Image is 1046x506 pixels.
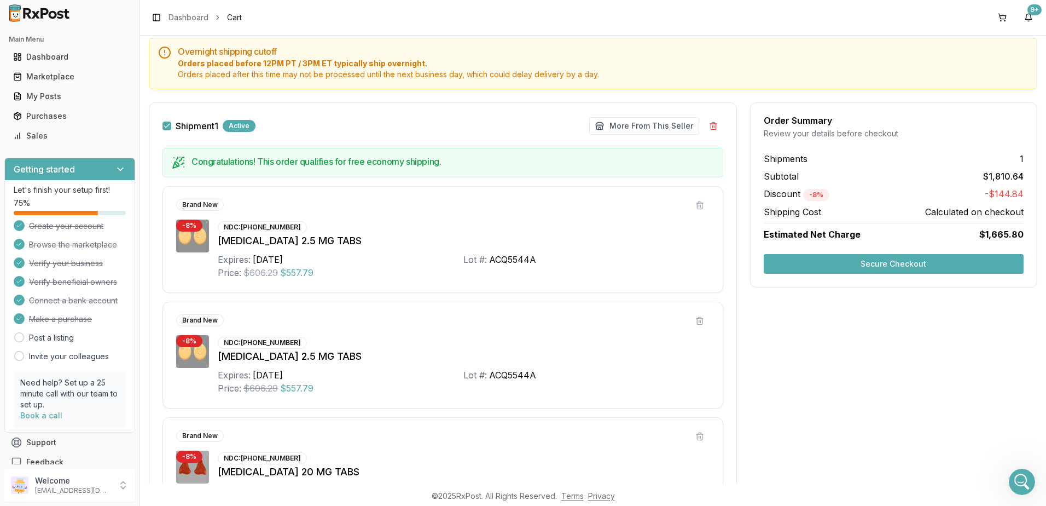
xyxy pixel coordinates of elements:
span: $606.29 [243,266,278,279]
div: ACQ5544A [489,253,536,266]
p: Active [53,14,75,25]
a: Privacy [588,491,615,501]
div: - 8 % [176,335,202,347]
div: [MEDICAL_DATA] 2.5 MG TABS [218,349,710,364]
div: NDC: [PHONE_NUMBER] [218,337,307,349]
div: I have a couple places going to get back to me [18,191,171,212]
div: do you have [MEDICAL_DATA] 10mg? [59,93,201,104]
textarea: Message… [9,336,210,354]
div: Purchases [13,111,126,122]
div: ok [192,158,201,169]
div: - 8 % [176,451,202,463]
div: Let me check for you! [18,36,101,47]
div: Active [223,120,255,132]
a: Terms [561,491,584,501]
div: I have a couple places going to get back to me [9,185,179,219]
button: 9+ [1020,9,1037,26]
div: Order Summary [764,116,1024,125]
div: ACQ5544A [489,369,536,382]
div: - 8 % [803,189,829,201]
a: Post a listing [29,332,74,343]
img: RxPost Logo [4,4,74,22]
div: NDC: [PHONE_NUMBER] [218,221,307,233]
div: Price: [218,382,241,395]
span: Feedback [26,457,63,468]
div: Expires: [218,253,251,266]
span: Make a purchase [29,314,92,325]
img: Xarelto 20 MG TABS [176,451,209,484]
span: 75 % [14,198,30,209]
div: Manuel says… [9,296,210,350]
div: [DATE] [253,253,283,266]
div: Dashboard [13,51,126,62]
a: Dashboard [9,47,131,67]
div: 9+ [1027,4,1042,15]
a: Invite your colleagues [29,351,109,362]
h5: Congratulations! This order qualifies for free economy shipping. [191,157,714,166]
button: Send a message… [188,354,205,372]
div: Lot #: [463,369,487,382]
button: Dashboard [4,48,135,66]
button: go back [7,4,28,25]
div: Sales [13,130,126,141]
button: My Posts [4,88,135,105]
div: LUIS says… [9,87,210,119]
button: Secure Checkout [764,254,1024,274]
span: Orders placed after this time may not be processed until the next business day, which could delay... [178,69,1028,80]
div: Expires: [218,369,251,382]
div: Manuel says… [9,29,210,62]
div: [DATE] [253,369,283,382]
button: Emoji picker [34,359,43,367]
div: do you have [MEDICAL_DATA] 10mg? [50,87,210,111]
div: NDC: [PHONE_NUMBER] [218,452,307,464]
div: thamks [164,62,210,86]
span: Verify beneficial owners [29,277,117,287]
span: $557.79 [280,382,313,395]
span: $1,810.64 [983,170,1024,183]
span: Calculated on checkout [925,205,1024,219]
span: Discount [764,188,829,199]
p: Welcome [35,475,111,486]
div: i order [MEDICAL_DATA] earlier. that will come [DATE]? [48,260,201,281]
div: Review your details before checkout [764,128,1024,139]
a: My Posts [9,87,131,106]
nav: breadcrumb [168,12,242,23]
span: Connect a bank account [29,295,118,306]
div: ok [192,234,201,245]
div: Close [192,4,212,24]
div: LUIS says… [9,62,210,87]
div: [MEDICAL_DATA] 2.5 MG TABS [218,233,710,249]
div: Let me check i found [MEDICAL_DATA] 20 and [MEDICAL_DATA] waiting for them to post [9,296,179,342]
button: Upload attachment [17,359,26,367]
span: Subtotal [764,170,799,183]
img: User avatar [11,476,28,494]
div: - 8 % [176,220,202,232]
button: More From This Seller [589,117,699,135]
span: $1,665.80 [979,228,1024,241]
div: ok [183,152,210,176]
iframe: Intercom live chat [1009,469,1035,495]
img: Profile image for Manuel [31,6,49,24]
button: Feedback [4,452,135,472]
span: Orders placed before 12PM PT / 3PM ET typically ship overnight. [178,58,1028,69]
div: [MEDICAL_DATA] 20 MG TABS [218,464,710,480]
div: Price: [218,266,241,279]
a: Purchases [9,106,131,126]
span: $606.29 [243,382,278,395]
div: Marketplace [13,71,126,82]
button: Sales [4,127,135,145]
a: Dashboard [168,12,208,23]
a: Book a call [20,411,62,420]
h3: Getting started [14,163,75,176]
div: My Posts [13,91,126,102]
button: Home [171,4,192,25]
img: Eliquis 2.5 MG TABS [176,335,209,368]
span: Estimated Net Charge [764,229,861,240]
div: Manuel says… [9,119,210,152]
span: Shipping Cost [764,205,821,219]
span: Shipments [764,152,807,165]
div: ok [183,228,210,252]
div: Brand New [176,430,224,442]
button: Purchases [4,107,135,125]
h5: Overnight shipping cutoff [178,47,1028,56]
